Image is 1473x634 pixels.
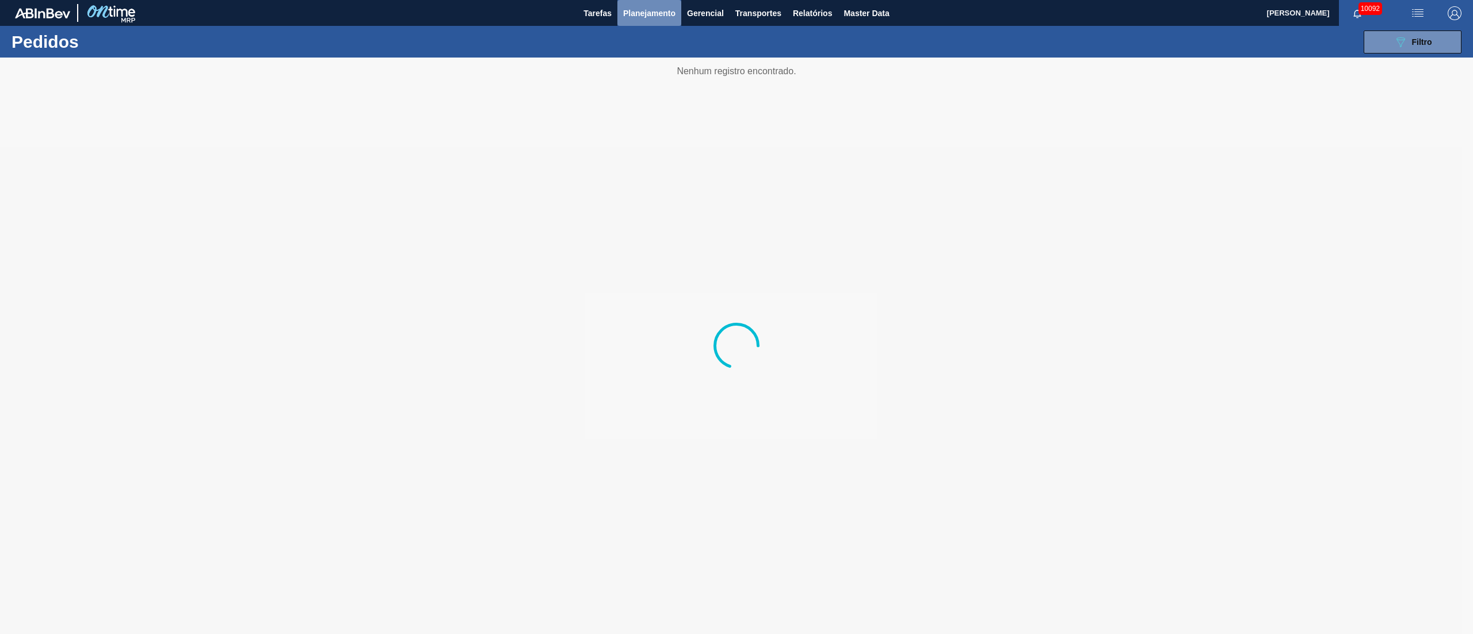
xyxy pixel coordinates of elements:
[1358,2,1382,15] span: 10092
[15,8,70,18] img: TNhmsLtSVTkK8tSr43FrP2fwEKptu5GPRR3wAAAABJRU5ErkJggg==
[793,6,832,20] span: Relatórios
[1364,30,1461,54] button: Filtro
[844,6,889,20] span: Master Data
[1448,6,1461,20] img: Logout
[1339,5,1376,21] button: Notificações
[1411,6,1425,20] img: userActions
[623,6,676,20] span: Planejamento
[1412,37,1432,47] span: Filtro
[583,6,612,20] span: Tarefas
[735,6,781,20] span: Transportes
[12,35,190,48] h1: Pedidos
[687,6,724,20] span: Gerencial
